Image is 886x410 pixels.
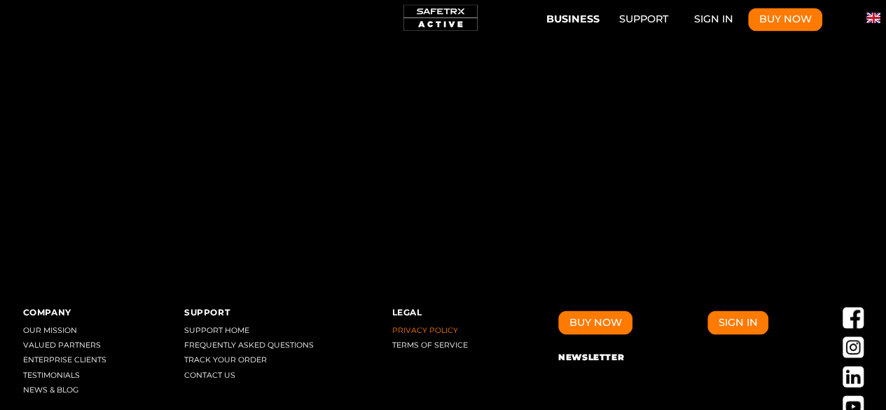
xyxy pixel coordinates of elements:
[558,310,632,334] button: Buy Now
[184,371,314,380] a: Contact Us
[866,11,880,25] img: en
[843,336,864,357] a: Instagram
[184,326,314,335] a: Support Home
[184,307,314,317] h3: Support
[392,307,468,317] h3: Legal
[748,8,822,32] button: Buy Now
[866,11,880,25] button: Change language
[23,355,106,364] a: Enterprise Clients
[609,8,679,32] a: Support
[23,385,106,395] a: News & Blog
[707,310,768,334] a: Sign In
[184,341,314,350] a: Frequently Asked Questions
[541,6,604,29] button: Business
[683,8,744,32] a: Sign In
[23,371,106,380] a: Testimonials
[843,307,864,328] a: Facebook
[184,355,314,364] a: Track Your Order
[392,341,468,350] button: Terms of Service
[843,366,864,387] a: LinkedIn
[392,326,458,335] button: Privacy Policy
[558,351,768,362] h3: Newsletter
